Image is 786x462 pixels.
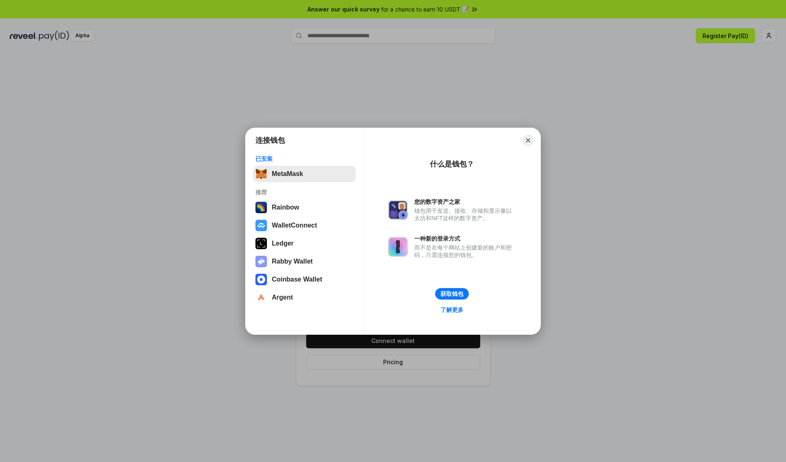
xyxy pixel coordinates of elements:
[430,159,474,169] div: 什么是钱包？
[388,237,408,257] img: svg+xml,%3Csvg%20xmlns%3D%22http%3A%2F%2Fwww.w3.org%2F2000%2Fsvg%22%20fill%3D%22none%22%20viewBox...
[253,166,356,182] button: MetaMask
[255,220,267,231] img: svg+xml,%3Csvg%20width%3D%2228%22%20height%3D%2228%22%20viewBox%3D%220%200%2028%2028%22%20fill%3D...
[440,306,463,313] div: 了解更多
[253,271,356,288] button: Coinbase Wallet
[272,240,294,247] div: Ledger
[255,202,267,213] img: svg+xml,%3Csvg%20width%3D%22120%22%20height%3D%22120%22%20viewBox%3D%220%200%20120%20120%22%20fil...
[255,256,267,267] img: svg+xml,%3Csvg%20xmlns%3D%22http%3A%2F%2Fwww.w3.org%2F2000%2Fsvg%22%20fill%3D%22none%22%20viewBox...
[272,222,317,229] div: WalletConnect
[253,199,356,216] button: Rainbow
[255,135,285,145] h1: 连接钱包
[255,189,353,196] div: 推荐
[253,289,356,306] button: Argent
[414,244,516,259] div: 而不是在每个网站上创建新的账户和密码，只需连接您的钱包。
[272,276,322,283] div: Coinbase Wallet
[435,288,469,300] button: 获取钱包
[255,292,267,303] img: svg+xml,%3Csvg%20width%3D%2228%22%20height%3D%2228%22%20viewBox%3D%220%200%2028%2028%22%20fill%3D...
[255,238,267,249] img: svg+xml,%3Csvg%20xmlns%3D%22http%3A%2F%2Fwww.w3.org%2F2000%2Fsvg%22%20width%3D%2228%22%20height%3...
[414,235,516,242] div: 一种新的登录方式
[522,135,534,146] button: Close
[255,155,353,162] div: 已安装
[255,168,267,180] img: svg+xml,%3Csvg%20fill%3D%22none%22%20height%3D%2233%22%20viewBox%3D%220%200%2035%2033%22%20width%...
[436,304,468,315] a: 了解更多
[388,200,408,220] img: svg+xml,%3Csvg%20xmlns%3D%22http%3A%2F%2Fwww.w3.org%2F2000%2Fsvg%22%20fill%3D%22none%22%20viewBox...
[255,274,267,285] img: svg+xml,%3Csvg%20width%3D%2228%22%20height%3D%2228%22%20viewBox%3D%220%200%2028%2028%22%20fill%3D...
[253,217,356,234] button: WalletConnect
[272,204,299,211] div: Rainbow
[253,235,356,252] button: Ledger
[414,198,516,205] div: 您的数字资产之家
[414,207,516,222] div: 钱包用于发送、接收、存储和显示像以太坊和NFT这样的数字资产。
[253,253,356,270] button: Rabby Wallet
[440,290,463,297] div: 获取钱包
[272,170,303,178] div: MetaMask
[272,258,313,265] div: Rabby Wallet
[272,294,293,301] div: Argent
